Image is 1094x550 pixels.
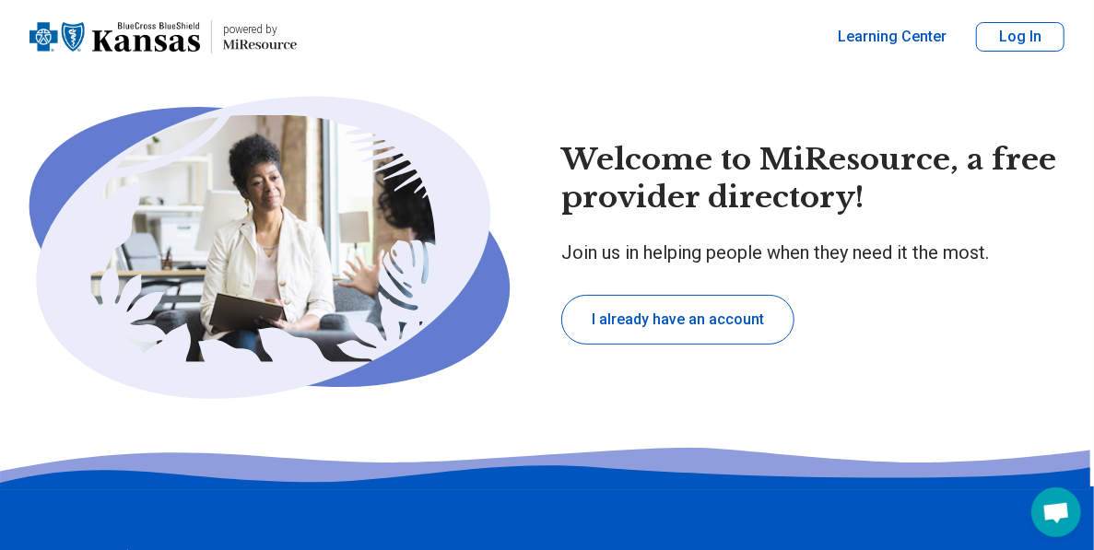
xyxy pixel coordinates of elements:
[976,22,1065,52] button: Log In
[561,240,1094,265] p: Join us in helping people when they need it the most.
[1031,487,1081,537] div: Open chat
[223,22,297,37] p: powered by
[561,295,794,345] button: I already have an account
[838,26,947,48] a: Learning Center
[561,141,1094,217] h1: Welcome to MiResource, a free provider directory!
[29,7,297,66] a: Home page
